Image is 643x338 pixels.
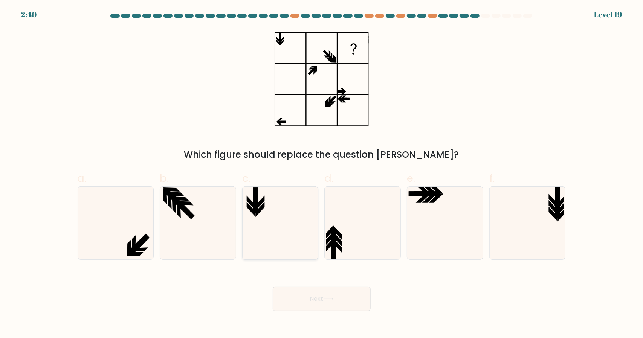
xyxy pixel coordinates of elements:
[324,171,333,186] span: d.
[594,9,622,20] div: Level 19
[78,171,87,186] span: a.
[489,171,495,186] span: f.
[21,9,37,20] div: 2:40
[242,171,250,186] span: c.
[407,171,415,186] span: e.
[160,171,169,186] span: b.
[82,148,561,161] div: Which figure should replace the question [PERSON_NAME]?
[273,287,371,311] button: Next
